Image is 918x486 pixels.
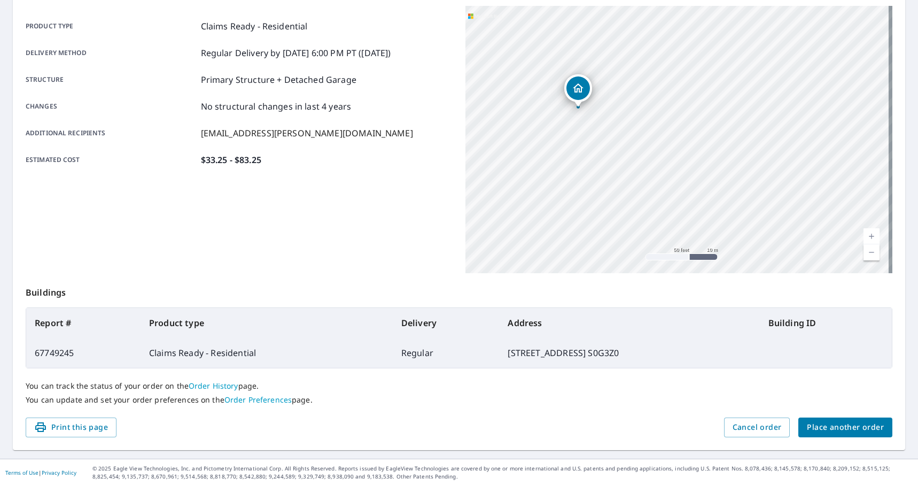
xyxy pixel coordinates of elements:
[26,395,892,405] p: You can update and set your order preferences on the page.
[42,469,76,476] a: Privacy Policy
[26,381,892,391] p: You can track the status of your order on the page.
[26,338,141,368] td: 67749245
[201,47,391,59] p: Regular Delivery by [DATE] 6:00 PM PT ([DATE])
[26,73,197,86] p: Structure
[724,418,790,437] button: Cancel order
[26,20,197,33] p: Product type
[733,421,782,434] span: Cancel order
[807,421,884,434] span: Place another order
[141,308,393,338] th: Product type
[760,308,892,338] th: Building ID
[34,421,108,434] span: Print this page
[224,395,292,405] a: Order Preferences
[393,338,500,368] td: Regular
[499,308,759,338] th: Address
[5,469,76,476] p: |
[141,338,393,368] td: Claims Ready - Residential
[26,418,116,437] button: Print this page
[499,338,759,368] td: [STREET_ADDRESS] S0G3Z0
[26,308,141,338] th: Report #
[393,308,500,338] th: Delivery
[26,100,197,113] p: Changes
[863,244,880,260] a: Current Level 19, Zoom Out
[564,74,592,107] div: Dropped pin, building 1, Residential property, 301 BUTTE ST PILOT BUTTE SK S0G3Z0
[201,73,356,86] p: Primary Structure + Detached Garage
[201,127,413,140] p: [EMAIL_ADDRESS][PERSON_NAME][DOMAIN_NAME]
[189,381,238,391] a: Order History
[26,127,197,140] p: Additional recipients
[26,47,197,59] p: Delivery method
[201,20,308,33] p: Claims Ready - Residential
[92,465,913,481] p: © 2025 Eagle View Technologies, Inc. and Pictometry International Corp. All Rights Reserved. Repo...
[863,228,880,244] a: Current Level 19, Zoom In
[798,418,892,437] button: Place another order
[26,153,197,166] p: Estimated cost
[5,469,38,476] a: Terms of Use
[201,100,352,113] p: No structural changes in last 4 years
[201,153,261,166] p: $33.25 - $83.25
[26,273,892,307] p: Buildings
